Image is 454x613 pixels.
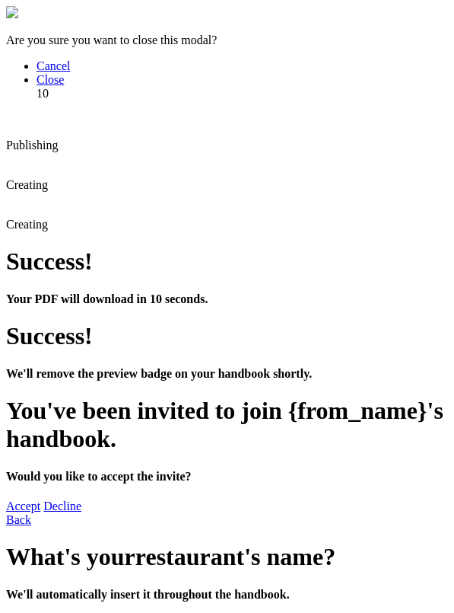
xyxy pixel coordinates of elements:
[6,178,48,191] span: Creating
[6,588,448,602] h4: We'll automatically insert it throughout the handbook.
[135,543,244,570] span: restaurant
[6,500,40,512] a: Accept
[37,73,64,86] a: Close
[6,139,58,152] span: Publishing
[6,292,448,306] h4: Your PDF will download in 10 seconds.
[43,500,81,512] a: Decline
[37,87,49,100] span: 10
[6,513,31,526] a: Back
[6,470,448,484] h4: Would you like to accept the invite?
[6,218,48,231] span: Creating
[6,397,448,453] h1: You've been invited to join {from_name}'s handbook.
[6,543,448,571] h1: What's your 's name?
[6,322,448,350] h1: Success!
[6,34,448,47] p: Are you sure you want to close this modal?
[37,59,70,72] a: Cancel
[6,247,448,276] h1: Success!
[6,367,448,381] h4: We'll remove the preview badge on your handbook shortly.
[6,6,18,18] img: close-modal.svg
